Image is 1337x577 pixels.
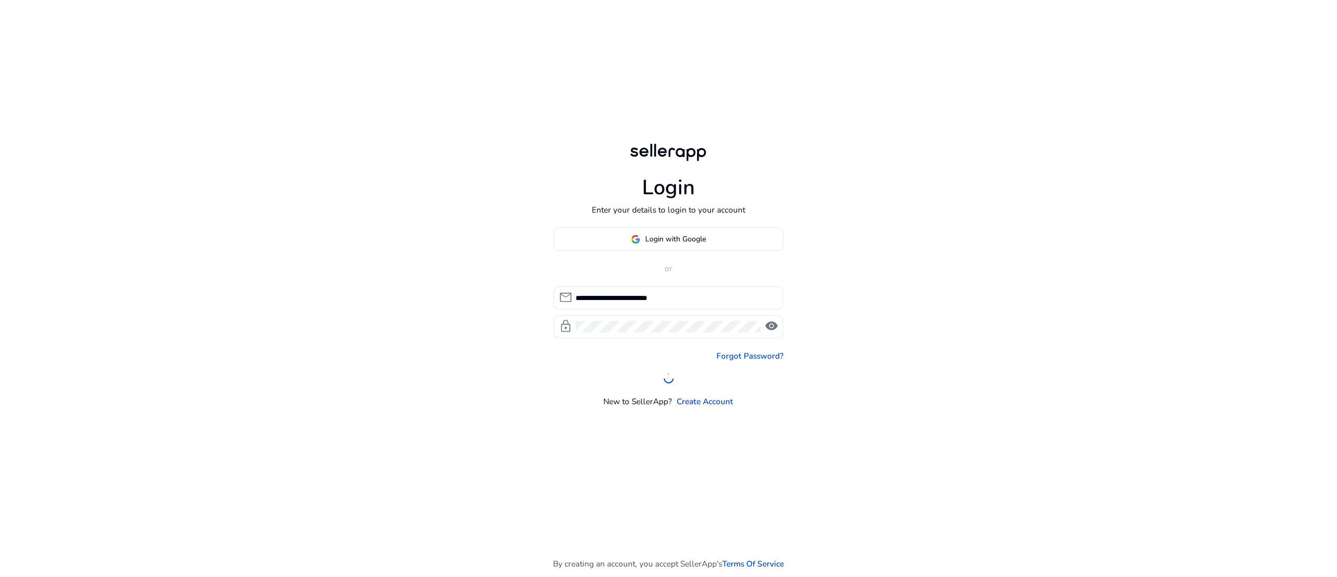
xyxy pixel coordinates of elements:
[646,234,706,245] span: Login with Google
[554,262,784,274] p: or
[559,291,572,304] span: mail
[559,319,572,333] span: lock
[631,235,640,244] img: google-logo.svg
[642,175,695,201] h1: Login
[677,395,733,407] a: Create Account
[716,350,783,362] a: Forgot Password?
[722,558,784,570] a: Terms Of Service
[554,227,784,251] button: Login with Google
[604,395,672,407] p: New to SellerApp?
[765,319,778,333] span: visibility
[592,204,745,216] p: Enter your details to login to your account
